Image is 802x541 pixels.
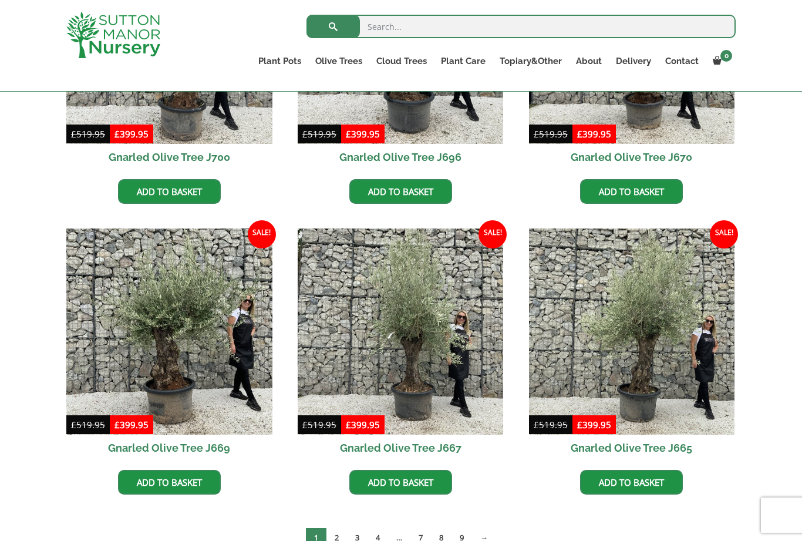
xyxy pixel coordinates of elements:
[577,128,582,140] span: £
[298,435,504,461] h2: Gnarled Olive Tree J667
[349,179,452,204] a: Add to basket: “Gnarled Olive Tree J696”
[478,220,507,248] span: Sale!
[66,144,272,170] h2: Gnarled Olive Tree J700
[71,128,105,140] bdi: 519.95
[346,419,351,431] span: £
[302,128,308,140] span: £
[493,53,569,69] a: Topiary&Other
[434,53,493,69] a: Plant Care
[114,128,149,140] bdi: 399.95
[302,419,336,431] bdi: 519.95
[71,419,105,431] bdi: 519.95
[118,470,221,495] a: Add to basket: “Gnarled Olive Tree J669”
[658,53,706,69] a: Contact
[534,128,539,140] span: £
[298,229,504,461] a: Sale! Gnarled Olive Tree J667
[66,229,272,461] a: Sale! Gnarled Olive Tree J669
[580,179,683,204] a: Add to basket: “Gnarled Olive Tree J670”
[346,128,380,140] bdi: 399.95
[529,229,735,435] img: Gnarled Olive Tree J665
[114,128,120,140] span: £
[529,229,735,461] a: Sale! Gnarled Olive Tree J665
[298,144,504,170] h2: Gnarled Olive Tree J696
[302,419,308,431] span: £
[346,128,351,140] span: £
[306,15,736,38] input: Search...
[114,419,120,431] span: £
[251,53,308,69] a: Plant Pots
[534,419,539,431] span: £
[66,435,272,461] h2: Gnarled Olive Tree J669
[577,419,582,431] span: £
[534,419,568,431] bdi: 519.95
[308,53,369,69] a: Olive Trees
[346,419,380,431] bdi: 399.95
[529,435,735,461] h2: Gnarled Olive Tree J665
[577,128,611,140] bdi: 399.95
[349,470,452,495] a: Add to basket: “Gnarled Olive Tree J667”
[71,128,76,140] span: £
[66,229,272,435] img: Gnarled Olive Tree J669
[580,470,683,495] a: Add to basket: “Gnarled Olive Tree J665”
[66,12,160,58] img: logo
[302,128,336,140] bdi: 519.95
[609,53,658,69] a: Delivery
[720,50,732,62] span: 0
[706,53,736,69] a: 0
[118,179,221,204] a: Add to basket: “Gnarled Olive Tree J700”
[534,128,568,140] bdi: 519.95
[569,53,609,69] a: About
[369,53,434,69] a: Cloud Trees
[71,419,76,431] span: £
[710,220,738,248] span: Sale!
[298,229,504,435] img: Gnarled Olive Tree J667
[577,419,611,431] bdi: 399.95
[114,419,149,431] bdi: 399.95
[248,220,276,248] span: Sale!
[529,144,735,170] h2: Gnarled Olive Tree J670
